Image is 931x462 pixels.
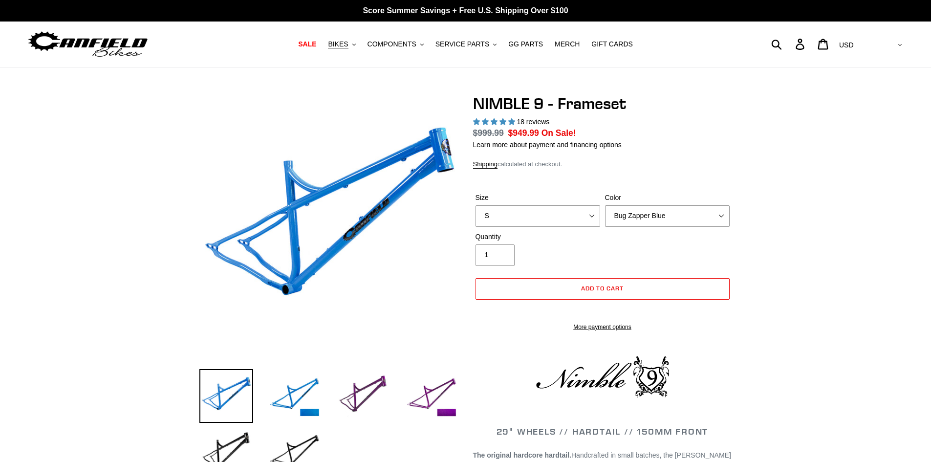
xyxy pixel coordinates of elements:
[473,160,498,169] a: Shipping
[199,369,253,423] img: Load image into Gallery viewer, NIMBLE 9 - Frameset
[476,323,730,331] a: More payment options
[550,38,585,51] a: MERCH
[508,40,543,48] span: GG PARTS
[586,38,638,51] a: GIFT CARDS
[497,426,709,437] span: 29" WHEELS // HARDTAIL // 150MM FRONT
[473,118,517,126] span: 4.89 stars
[293,38,321,51] a: SALE
[323,38,360,51] button: BIKES
[508,128,539,138] span: $949.99
[541,127,576,139] span: On Sale!
[473,141,622,149] a: Learn more about payment and financing options
[363,38,429,51] button: COMPONENTS
[473,451,571,459] strong: The original hardcore hardtail.
[517,118,549,126] span: 18 reviews
[473,159,732,169] div: calculated at checkout.
[336,369,390,423] img: Load image into Gallery viewer, NIMBLE 9 - Frameset
[473,128,504,138] s: $999.99
[555,40,580,48] span: MERCH
[435,40,489,48] span: SERVICE PARTS
[298,40,316,48] span: SALE
[777,33,801,55] input: Search
[503,38,548,51] a: GG PARTS
[581,285,624,292] span: Add to cart
[27,29,149,60] img: Canfield Bikes
[473,94,732,113] h1: NIMBLE 9 - Frameset
[476,278,730,300] button: Add to cart
[328,40,348,48] span: BIKES
[476,232,600,242] label: Quantity
[605,193,730,203] label: Color
[476,193,600,203] label: Size
[405,369,458,423] img: Load image into Gallery viewer, NIMBLE 9 - Frameset
[591,40,633,48] span: GIFT CARDS
[431,38,501,51] button: SERVICE PARTS
[268,369,322,423] img: Load image into Gallery viewer, NIMBLE 9 - Frameset
[368,40,416,48] span: COMPONENTS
